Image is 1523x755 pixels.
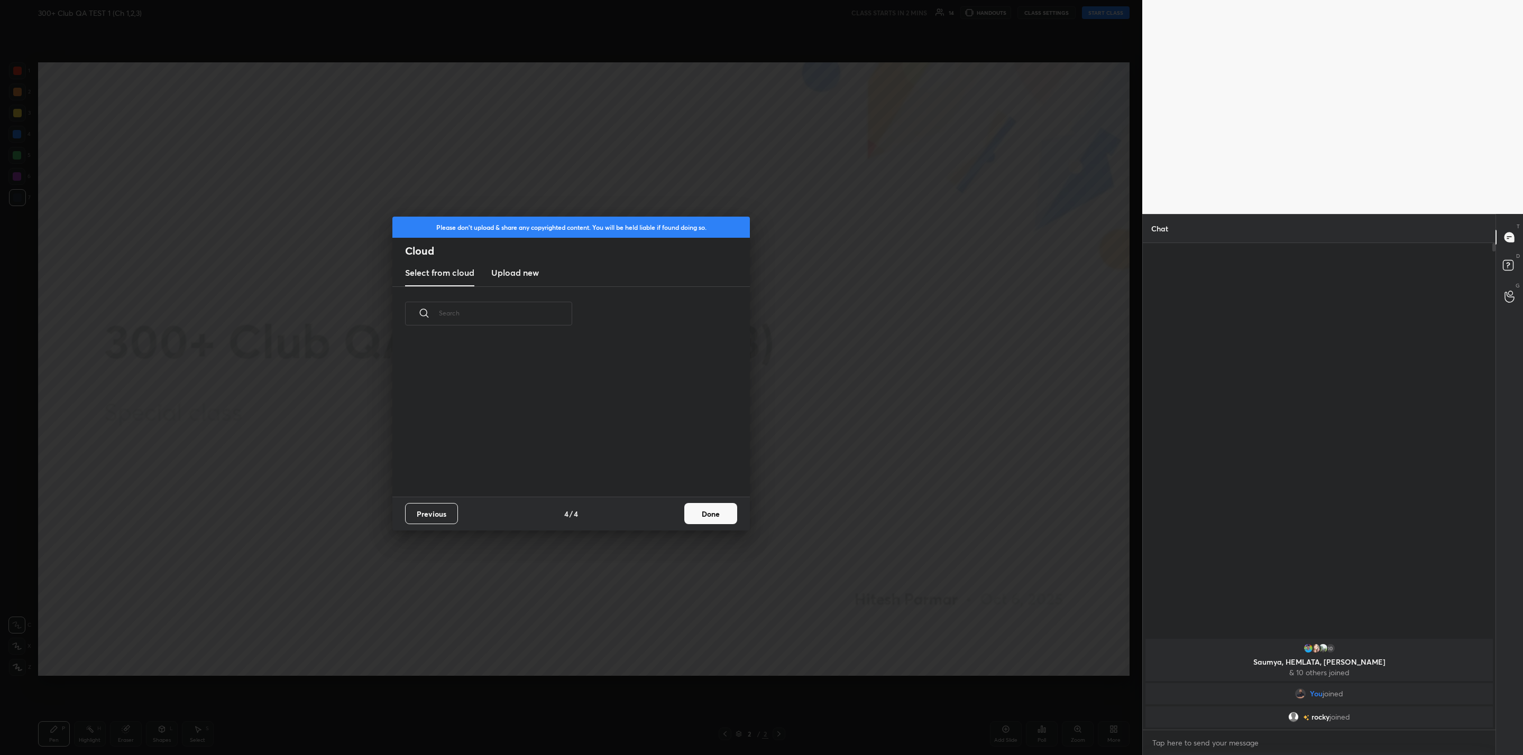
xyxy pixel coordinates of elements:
[1303,715,1309,721] img: no-rating-badge.077c3623.svg
[1517,222,1520,230] p: T
[392,217,750,238] div: Please don't upload & share any copyrighted content. You will be held liable if found doing so.
[570,508,573,519] h4: /
[1311,713,1329,721] span: rocky
[1323,689,1343,698] span: joined
[1143,215,1177,243] p: Chat
[405,503,458,524] button: Previous
[1516,282,1520,290] p: G
[1295,688,1306,699] img: 0020fdcc045b4a44a6896f6ec361806c.png
[1325,643,1336,654] div: 10
[1310,689,1323,698] span: You
[1288,712,1299,722] img: default.png
[491,266,539,279] h3: Upload new
[405,266,474,279] h3: Select from cloud
[1310,643,1321,654] img: 9faa1e27cf42406a9e887d084d690bdd.jpg
[1318,643,1328,654] img: a372934a5e7c4201b61f60f72c364f82.jpg
[684,503,737,524] button: Done
[1303,643,1314,654] img: 33c90eaa09fb446b8195cfdb4562edd4.jpg
[1329,713,1350,721] span: joined
[439,291,572,335] input: Search
[1152,668,1487,677] p: & 10 others joined
[1143,637,1496,730] div: grid
[574,508,578,519] h4: 4
[1152,658,1487,666] p: Saumya, HEMLATA, [PERSON_NAME]
[392,338,737,497] div: grid
[405,244,750,258] h2: Cloud
[564,508,568,519] h4: 4
[1516,252,1520,260] p: D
